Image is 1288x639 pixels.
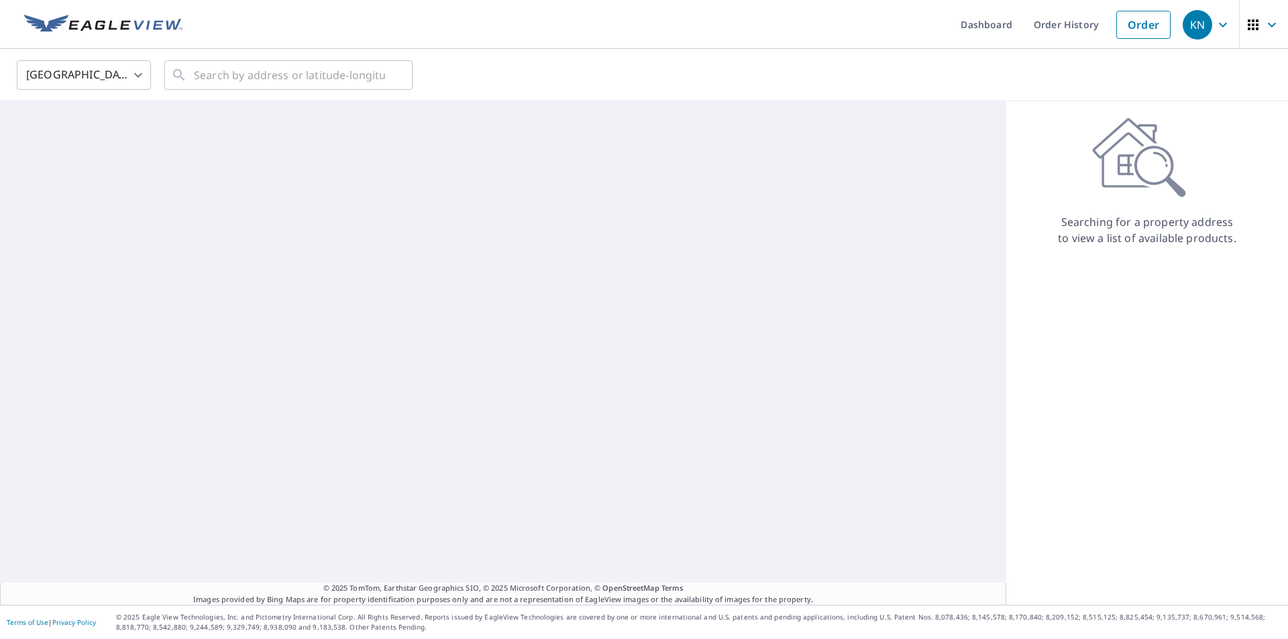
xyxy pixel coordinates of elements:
div: KN [1183,10,1212,40]
a: OpenStreetMap [602,583,659,593]
a: Privacy Policy [52,618,96,627]
p: © 2025 Eagle View Technologies, Inc. and Pictometry International Corp. All Rights Reserved. Repo... [116,612,1281,632]
input: Search by address or latitude-longitude [194,56,385,94]
p: Searching for a property address to view a list of available products. [1057,214,1237,246]
a: Terms of Use [7,618,48,627]
img: EV Logo [24,15,182,35]
span: © 2025 TomTom, Earthstar Geographics SIO, © 2025 Microsoft Corporation, © [323,583,684,594]
a: Terms [661,583,684,593]
a: Order [1116,11,1171,39]
p: | [7,618,96,626]
div: [GEOGRAPHIC_DATA] [17,56,151,94]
